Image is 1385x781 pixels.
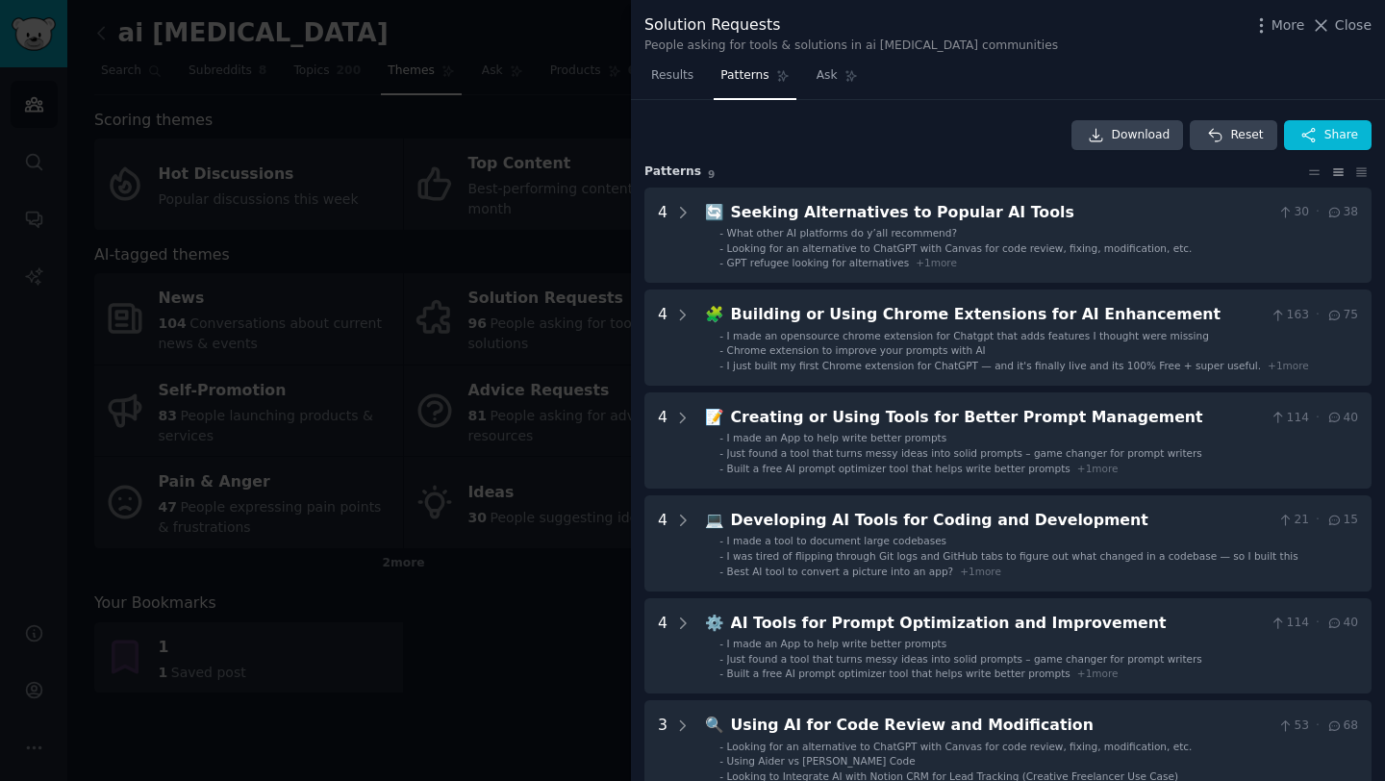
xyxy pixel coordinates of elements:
span: I made a tool to document large codebases [727,535,947,546]
div: - [719,462,723,475]
span: Patterns [720,67,768,85]
div: - [719,329,723,342]
span: 75 [1326,307,1358,324]
span: Best AI tool to convert a picture into an app? [727,566,954,577]
span: 🧩 [705,305,724,323]
span: Results [651,67,693,85]
a: Results [644,61,700,100]
span: · [1316,512,1320,529]
div: - [719,754,723,768]
span: 9 [708,168,715,180]
div: Seeking Alternatives to Popular AI Tools [731,201,1271,225]
span: Pattern s [644,164,701,181]
div: - [719,549,723,563]
span: Built a free AI prompt optimizer tool that helps write better prompts [727,668,1070,679]
span: 114 [1270,615,1309,632]
span: + 1 more [960,566,1001,577]
span: 💻 [705,511,724,529]
div: - [719,534,723,547]
span: + 1 more [916,257,957,268]
span: + 1 more [1077,668,1119,679]
span: Ask [817,67,838,85]
span: 📝 [705,408,724,426]
span: Using Aider vs [PERSON_NAME] Code [727,755,916,767]
div: - [719,226,723,239]
div: People asking for tools & solutions in ai [MEDICAL_DATA] communities [644,38,1058,55]
span: 21 [1277,512,1309,529]
span: · [1316,204,1320,221]
button: More [1251,15,1305,36]
span: 40 [1326,410,1358,427]
span: ⚙️ [705,614,724,632]
div: - [719,343,723,357]
div: - [719,637,723,650]
div: - [719,431,723,444]
div: 4 [658,303,667,372]
span: Download [1112,127,1171,144]
div: - [719,565,723,578]
span: · [1316,410,1320,427]
div: 4 [658,201,667,270]
div: Building or Using Chrome Extensions for AI Enhancement [731,303,1264,327]
div: - [719,652,723,666]
span: Close [1335,15,1372,36]
div: Solution Requests [644,13,1058,38]
span: What other AI platforms do y’all recommend? [727,227,957,239]
span: 114 [1270,410,1309,427]
div: - [719,241,723,255]
span: Just found a tool that turns messy ideas into solid prompts – game changer for prompt writers [727,653,1202,665]
span: · [1316,307,1320,324]
span: 🔄 [705,203,724,221]
span: I was tired of flipping through Git logs and GitHub tabs to figure out what changed in a codebase... [727,550,1298,562]
button: Reset [1190,120,1276,151]
span: 15 [1326,512,1358,529]
span: GPT refugee looking for alternatives [727,257,910,268]
span: Looking for an alternative to ChatGPT with Canvas for code review, fixing, modification, etc. [727,242,1193,254]
span: 🔍 [705,716,724,734]
span: · [1316,718,1320,735]
button: Close [1311,15,1372,36]
span: + 1 more [1077,463,1119,474]
div: Developing AI Tools for Coding and Development [731,509,1271,533]
span: · [1316,615,1320,632]
div: - [719,256,723,269]
a: Download [1071,120,1184,151]
span: Share [1324,127,1358,144]
div: 4 [658,509,667,578]
span: I just built my first Chrome extension for ChatGPT — and it's finally live and its 100% Free + su... [727,360,1262,371]
div: Creating or Using Tools for Better Prompt Management [731,406,1264,430]
div: - [719,446,723,460]
div: - [719,740,723,753]
span: 38 [1326,204,1358,221]
span: I made an App to help write better prompts [727,638,947,649]
span: 53 [1277,718,1309,735]
a: Patterns [714,61,795,100]
button: Share [1284,120,1372,151]
div: Using AI for Code Review and Modification [731,714,1271,738]
span: Just found a tool that turns messy ideas into solid prompts – game changer for prompt writers [727,447,1202,459]
div: - [719,359,723,372]
div: 4 [658,406,667,475]
span: + 1 more [1268,360,1309,371]
span: 40 [1326,615,1358,632]
span: More [1272,15,1305,36]
span: Chrome extension to improve your prompts with AI [727,344,986,356]
span: 68 [1326,718,1358,735]
div: AI Tools for Prompt Optimization and Improvement [731,612,1264,636]
span: Looking for an alternative to ChatGPT with Canvas for code review, fixing, modification, etc. [727,741,1193,752]
span: Reset [1230,127,1263,144]
span: 30 [1277,204,1309,221]
div: 4 [658,612,667,681]
span: I made an App to help write better prompts [727,432,947,443]
div: - [719,667,723,680]
span: I made an opensource chrome extension for Chatgpt that adds features I thought were missing [727,330,1209,341]
a: Ask [810,61,865,100]
span: 163 [1270,307,1309,324]
span: Built a free AI prompt optimizer tool that helps write better prompts [727,463,1070,474]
